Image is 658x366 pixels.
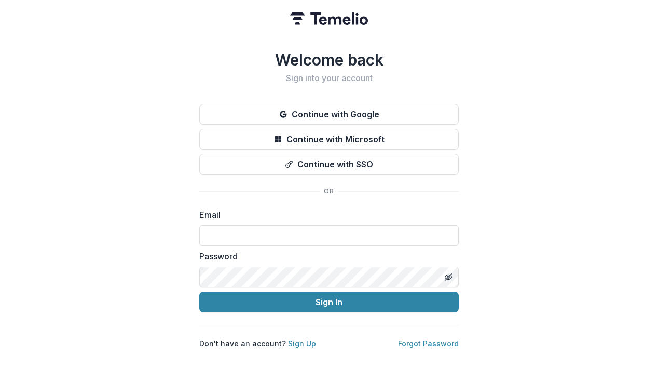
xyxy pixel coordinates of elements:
[440,269,457,285] button: Toggle password visibility
[199,208,453,221] label: Email
[199,50,459,69] h1: Welcome back
[199,129,459,150] button: Continue with Microsoft
[199,292,459,312] button: Sign In
[290,12,368,25] img: Temelio
[199,338,316,349] p: Don't have an account?
[288,339,316,348] a: Sign Up
[199,104,459,125] button: Continue with Google
[199,73,459,83] h2: Sign into your account
[199,250,453,263] label: Password
[199,154,459,175] button: Continue with SSO
[398,339,459,348] a: Forgot Password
